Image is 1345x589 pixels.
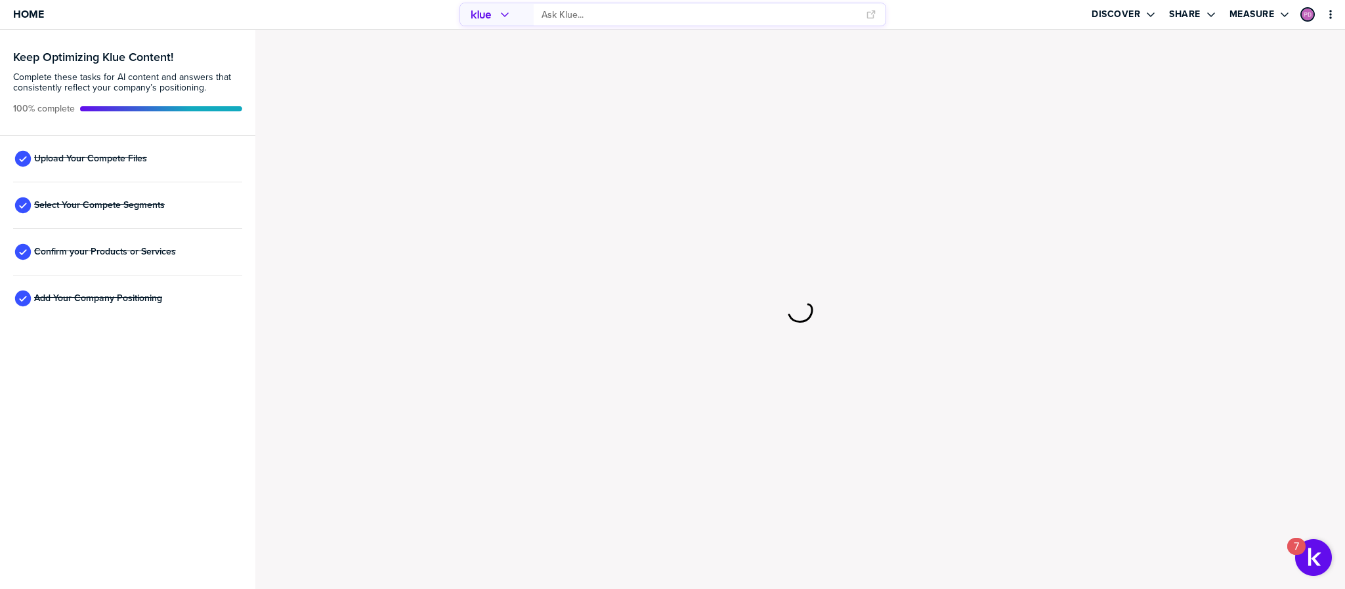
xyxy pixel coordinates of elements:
a: Edit Profile [1299,6,1316,23]
div: 7 [1294,546,1299,563]
img: 40206ca5310b45c849f0f6904836f26c-sml.png [1302,9,1313,20]
span: Select Your Compete Segments [34,200,165,211]
button: Open Resource Center, 7 new notifications [1295,539,1332,576]
span: Home [13,9,44,20]
h3: Keep Optimizing Klue Content! [13,51,242,63]
div: Priyanshi Dwivedi [1300,7,1315,22]
input: Ask Klue... [542,4,858,26]
span: Upload Your Compete Files [34,153,147,164]
span: Complete these tasks for AI content and answers that consistently reflect your company’s position... [13,72,242,93]
label: Measure [1229,9,1275,20]
span: Active [13,104,75,114]
span: Add Your Company Positioning [34,293,162,304]
label: Share [1169,9,1201,20]
label: Discover [1092,9,1140,20]
span: Confirm your Products or Services [34,247,176,257]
